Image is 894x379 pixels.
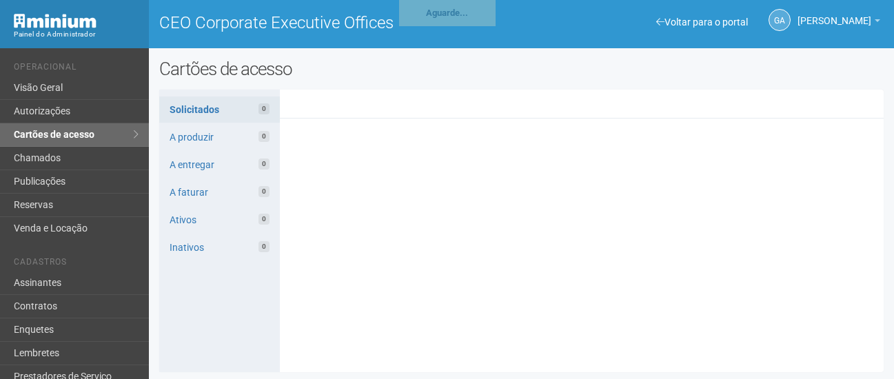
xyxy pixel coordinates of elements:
[159,152,280,178] a: A entregar0
[159,234,280,260] a: Inativos0
[159,59,884,79] h2: Cartões de acesso
[258,158,270,170] span: 0
[159,179,280,205] a: A faturar0
[258,131,270,142] span: 0
[258,214,270,225] span: 0
[798,17,880,28] a: [PERSON_NAME]
[159,207,280,233] a: Ativos0
[769,9,791,31] a: GA
[159,14,511,32] h1: CEO Corporate Executive Offices
[14,257,139,272] li: Cadastros
[798,2,871,26] span: Gisele Alevato
[159,124,280,150] a: A produzir0
[159,96,280,123] a: Solicitados0
[14,62,139,76] li: Operacional
[258,241,270,252] span: 0
[258,186,270,197] span: 0
[14,28,139,41] div: Painel do Administrador
[258,103,270,114] span: 0
[14,14,96,28] img: Minium
[656,17,748,28] a: Voltar para o portal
